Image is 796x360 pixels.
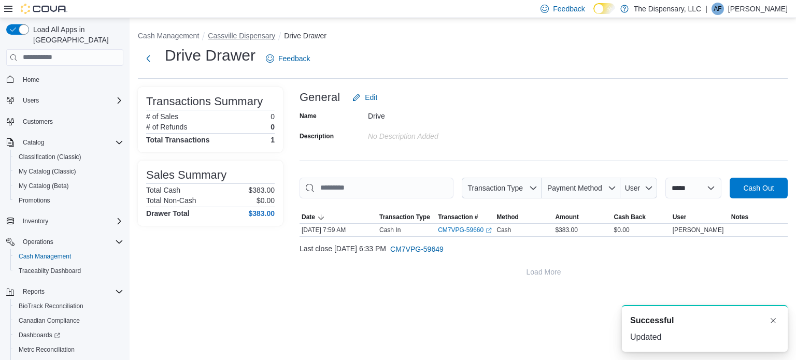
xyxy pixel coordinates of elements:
a: CM7VPG-59660External link [438,226,492,234]
span: Operations [23,238,53,246]
div: Drive [368,108,507,120]
input: Dark Mode [593,3,615,14]
span: Inventory [23,217,48,225]
span: Date [302,213,315,221]
h1: Drive Drawer [165,45,255,66]
p: 0 [271,112,275,121]
h4: $383.00 [248,209,275,218]
span: Traceabilty Dashboard [19,267,81,275]
span: My Catalog (Beta) [15,180,123,192]
span: Users [23,96,39,105]
span: Dark Mode [593,14,594,15]
button: Transaction # [436,211,494,223]
div: Notification [630,314,779,327]
span: Reports [23,287,45,296]
span: Customers [23,118,53,126]
span: Inventory [19,215,123,227]
span: Load More [527,267,561,277]
button: Cash Back [612,211,671,223]
span: Catalog [19,136,123,149]
div: No Description added [368,128,507,140]
span: My Catalog (Classic) [15,165,123,178]
a: Dashboards [10,328,127,342]
button: Classification (Classic) [10,150,127,164]
button: User [671,211,729,223]
span: Feedback [278,53,310,64]
span: Cash [496,226,511,234]
button: Cash Management [138,32,199,40]
span: Successful [630,314,674,327]
h6: Total Non-Cash [146,196,196,205]
a: Canadian Compliance [15,314,84,327]
a: Home [19,74,44,86]
button: Dismiss toast [767,314,779,327]
button: Catalog [19,136,48,149]
h6: # of Sales [146,112,178,121]
span: Cash Management [19,252,71,261]
span: Payment Method [547,184,602,192]
span: User [625,184,641,192]
span: Customers [19,115,123,128]
div: Updated [630,331,779,343]
a: Cash Management [15,250,75,263]
h3: Transactions Summary [146,95,263,108]
button: Load More [300,262,788,282]
button: Next [138,48,159,69]
button: Traceabilty Dashboard [10,264,127,278]
span: Amount [555,213,578,221]
span: Promotions [19,196,50,205]
div: Last close [DATE] 6:33 PM [300,239,788,260]
span: Promotions [15,194,123,207]
span: $383.00 [555,226,577,234]
button: Cassville Dispensary [208,32,275,40]
input: This is a search bar. As you type, the results lower in the page will automatically filter. [300,178,453,198]
button: Metrc Reconciliation [10,342,127,357]
span: Home [19,73,123,86]
button: Customers [2,114,127,129]
button: Drive Drawer [284,32,326,40]
a: My Catalog (Beta) [15,180,73,192]
span: Reports [19,285,123,298]
button: CM7VPG-59649 [386,239,448,260]
h4: Total Transactions [146,136,210,144]
p: $383.00 [248,186,275,194]
span: Home [23,76,39,84]
button: Promotions [10,193,127,208]
p: 0 [271,123,275,131]
button: Transaction Type [377,211,436,223]
button: Method [494,211,553,223]
span: Dashboards [15,329,123,341]
label: Name [300,112,317,120]
span: Classification (Classic) [15,151,123,163]
a: BioTrack Reconciliation [15,300,88,312]
a: Customers [19,116,57,128]
img: Cova [21,4,67,14]
button: My Catalog (Classic) [10,164,127,179]
span: Catalog [23,138,44,147]
span: User [673,213,687,221]
p: | [705,3,707,15]
span: BioTrack Reconciliation [19,302,83,310]
span: Canadian Compliance [19,316,80,325]
button: Home [2,72,127,87]
a: Feedback [262,48,314,69]
span: [PERSON_NAME] [673,226,724,234]
label: Description [300,132,334,140]
span: BioTrack Reconciliation [15,300,123,312]
div: $0.00 [612,224,671,236]
a: Classification (Classic) [15,151,86,163]
a: Promotions [15,194,54,207]
button: Notes [729,211,788,223]
button: Cash Management [10,249,127,264]
button: My Catalog (Beta) [10,179,127,193]
button: Inventory [2,214,127,228]
span: CM7VPG-59649 [390,244,444,254]
button: Amount [553,211,612,223]
span: Classification (Classic) [19,153,81,161]
span: Operations [19,236,123,248]
h6: Total Cash [146,186,180,194]
span: Method [496,213,519,221]
button: Canadian Compliance [10,313,127,328]
h3: Sales Summary [146,169,226,181]
span: Cash Out [743,183,774,193]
